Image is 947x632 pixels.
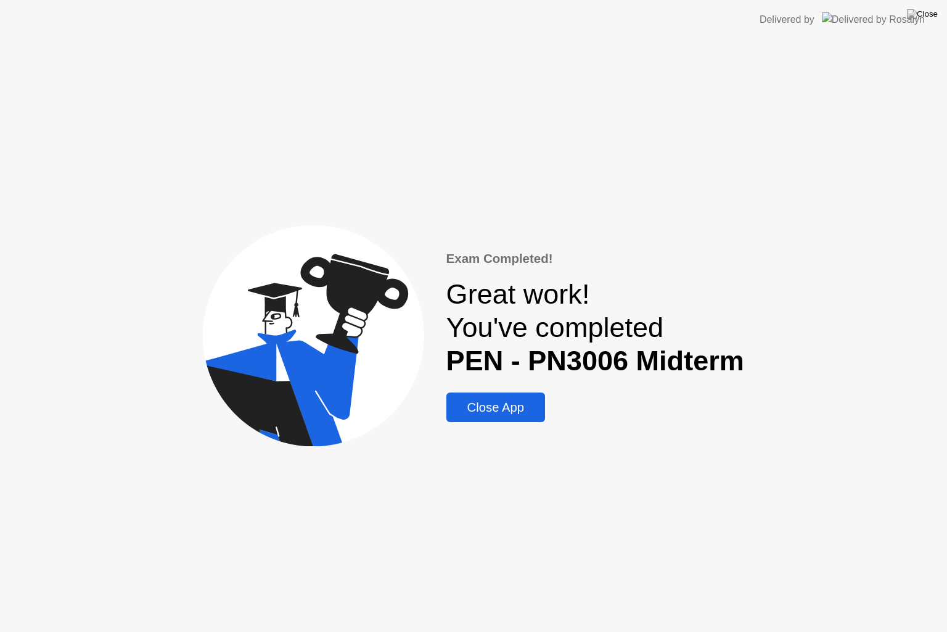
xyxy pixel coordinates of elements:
[446,278,744,378] div: Great work! You've completed
[907,9,938,19] img: Close
[446,345,744,376] b: PEN - PN3006 Midterm
[450,401,541,415] div: Close App
[822,12,925,27] img: Delivered by Rosalyn
[446,249,744,268] div: Exam Completed!
[760,12,814,27] div: Delivered by
[446,393,545,422] button: Close App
